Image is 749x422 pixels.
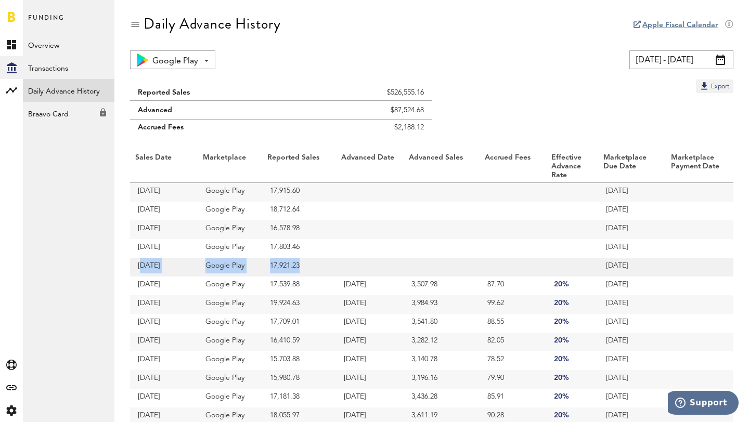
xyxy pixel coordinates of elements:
img: Export [699,81,709,91]
td: 20% [546,370,598,389]
td: 3,140.78 [404,351,480,370]
td: Google Play [198,276,262,295]
td: Google Play [198,333,262,351]
td: [DATE] [130,276,198,295]
td: 20% [546,351,598,370]
th: Reported Sales [262,151,336,183]
td: 3,507.98 [404,276,480,295]
td: $526,555.16 [300,80,432,101]
td: [DATE] [598,183,666,202]
td: [DATE] [598,333,666,351]
td: 20% [546,389,598,407]
td: 3,984.93 [404,295,480,314]
td: 3,196.16 [404,370,480,389]
th: Marketplace Due Date [598,151,666,183]
td: [DATE] [130,183,198,202]
td: Google Play [198,314,262,333]
td: Advanced [130,101,300,120]
td: [DATE] [598,276,666,295]
td: Google Play [198,239,262,258]
td: [DATE] [336,276,404,295]
a: Transactions [23,56,114,79]
td: 17,915.60 [262,183,336,202]
td: [DATE] [598,239,666,258]
td: 88.55 [480,314,546,333]
td: [DATE] [130,333,198,351]
td: 17,709.01 [262,314,336,333]
td: [DATE] [336,295,404,314]
td: [DATE] [598,389,666,407]
a: Apple Fiscal Calendar [642,21,718,29]
td: [DATE] [598,370,666,389]
td: [DATE] [130,258,198,276]
td: [DATE] [130,314,198,333]
td: 3,436.28 [404,389,480,407]
div: Braavo Card [23,102,114,121]
td: Google Play [198,183,262,202]
td: 16,578.98 [262,220,336,239]
td: 20% [546,333,598,351]
td: 17,803.46 [262,239,336,258]
td: [DATE] [598,258,666,276]
td: 99.62 [480,295,546,314]
td: [DATE] [336,389,404,407]
th: Marketplace Payment Date [666,151,733,183]
td: [DATE] [598,351,666,370]
iframe: Opens a widget where you can find more information [668,391,739,417]
td: [DATE] [336,314,404,333]
td: 20% [546,295,598,314]
td: Reported Sales [130,80,300,101]
td: 16,410.59 [262,333,336,351]
td: [DATE] [130,239,198,258]
td: Accrued Fees [130,120,300,141]
td: [DATE] [598,202,666,220]
td: [DATE] [130,220,198,239]
td: Google Play [198,370,262,389]
span: Google Play [152,52,198,70]
td: 79.90 [480,370,546,389]
td: 82.05 [480,333,546,351]
td: Google Play [198,351,262,370]
td: 18,712.64 [262,202,336,220]
td: [DATE] [130,389,198,407]
td: Google Play [198,258,262,276]
td: [DATE] [130,295,198,314]
td: $2,188.12 [300,120,432,141]
img: 17.png [137,54,148,67]
th: Sales Date [130,151,198,183]
td: Google Play [198,220,262,239]
td: 3,541.80 [404,314,480,333]
td: 3,282.12 [404,333,480,351]
td: Google Play [198,389,262,407]
td: Google Play [198,295,262,314]
td: 15,703.88 [262,351,336,370]
td: 17,181.38 [262,389,336,407]
a: Daily Advance History [23,79,114,102]
td: 19,924.63 [262,295,336,314]
td: [DATE] [130,370,198,389]
a: Overview [23,33,114,56]
td: [DATE] [336,370,404,389]
th: Accrued Fees [480,151,546,183]
td: [DATE] [598,220,666,239]
td: 78.52 [480,351,546,370]
td: [DATE] [598,314,666,333]
td: [DATE] [336,333,404,351]
td: 20% [546,314,598,333]
td: 17,539.88 [262,276,336,295]
td: 87.70 [480,276,546,295]
td: [DATE] [598,295,666,314]
th: Marketplace [198,151,262,183]
td: [DATE] [336,351,404,370]
button: Export [696,80,733,93]
td: [DATE] [130,202,198,220]
th: Advanced Date [336,151,404,183]
td: $87,524.68 [300,101,432,120]
td: [DATE] [130,351,198,370]
td: 15,980.78 [262,370,336,389]
td: 17,921.23 [262,258,336,276]
span: Funding [28,11,64,33]
th: Effective Advance Rate [546,151,598,183]
th: Advanced Sales [404,151,480,183]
